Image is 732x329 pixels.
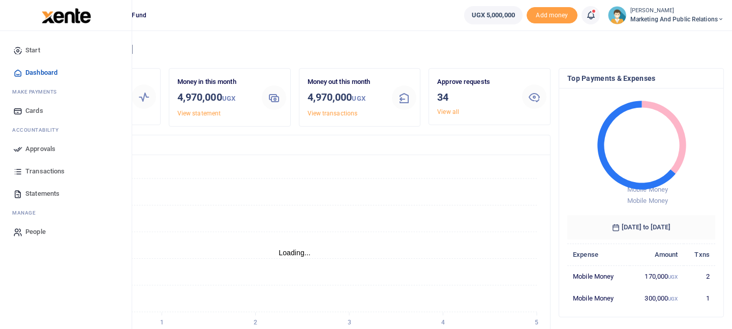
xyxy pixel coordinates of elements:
a: Start [8,39,124,62]
li: M [8,205,124,221]
span: Statements [25,189,59,199]
span: anage [17,209,36,217]
span: countability [20,126,58,134]
h3: 4,970,000 [308,89,384,106]
h4: Hello [PERSON_NAME] [39,44,724,55]
th: Txns [684,244,715,265]
text: Loading... [279,249,311,257]
th: Expense [567,244,630,265]
span: ake Payments [17,88,57,96]
li: Toup your wallet [527,7,577,24]
a: UGX 5,000,000 [464,6,523,24]
li: Ac [8,122,124,138]
span: Mobile Money [627,197,668,204]
span: Start [25,45,40,55]
td: Mobile Money [567,287,630,309]
p: Money out this month [308,77,384,87]
span: Dashboard [25,68,57,78]
h4: Top Payments & Expenses [567,73,715,84]
h3: 4,970,000 [177,89,254,106]
small: UGX [352,95,365,102]
td: 2 [684,265,715,287]
li: Wallet ballance [460,6,527,24]
th: Amount [630,244,683,265]
p: Money in this month [177,77,254,87]
small: UGX [668,274,678,280]
a: profile-user [PERSON_NAME] Marketing and Public Relations [608,6,724,24]
td: 170,000 [630,265,683,287]
tspan: 5 [535,319,538,326]
a: Cards [8,100,124,122]
img: profile-user [608,6,626,24]
a: Approvals [8,138,124,160]
a: View transactions [308,110,358,117]
small: [PERSON_NAME] [630,7,724,15]
a: Add money [527,11,577,18]
h6: [DATE] to [DATE] [567,215,715,240]
a: Transactions [8,160,124,183]
span: Approvals [25,144,55,154]
a: People [8,221,124,243]
td: 300,000 [630,287,683,309]
td: Mobile Money [567,265,630,287]
h3: 34 [437,89,513,105]
span: Mobile Money [627,186,668,193]
a: logo-small logo-large logo-large [41,11,91,19]
p: Approve requests [437,77,513,87]
span: Add money [527,7,577,24]
li: M [8,84,124,100]
span: Transactions [25,166,65,176]
span: Marketing and Public Relations [630,15,724,24]
tspan: 2 [254,319,257,326]
tspan: 1 [160,319,164,326]
img: logo-large [42,8,91,23]
small: UGX [222,95,235,102]
a: Dashboard [8,62,124,84]
span: People [25,227,46,237]
a: View all [437,108,459,115]
small: UGX [668,296,678,302]
h4: Transactions Overview [47,139,542,151]
span: Cards [25,106,43,116]
span: UGX 5,000,000 [472,10,515,20]
a: Statements [8,183,124,205]
a: View statement [177,110,221,117]
td: 1 [684,287,715,309]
